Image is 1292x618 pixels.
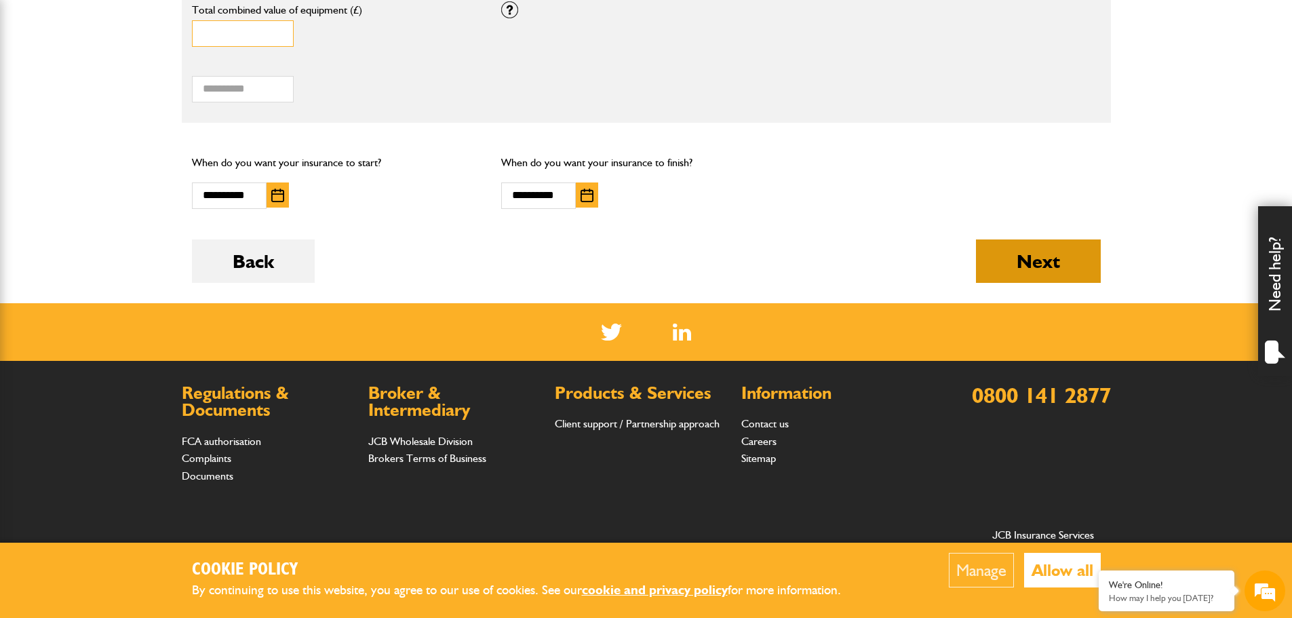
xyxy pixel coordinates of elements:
[741,435,777,448] a: Careers
[741,452,776,465] a: Sitemap
[1109,593,1224,603] p: How may I help you today?
[741,417,789,430] a: Contact us
[976,239,1101,283] button: Next
[368,385,541,419] h2: Broker & Intermediary
[192,580,863,601] p: By continuing to use this website, you agree to our use of cookies. See our for more information.
[949,553,1014,587] button: Manage
[972,382,1111,408] a: 0800 141 2877
[192,5,482,16] label: Total combined value of equipment (£)
[555,385,728,402] h2: Products & Services
[673,324,691,341] a: LinkedIn
[182,452,231,465] a: Complaints
[182,385,355,419] h2: Regulations & Documents
[271,189,284,202] img: Choose date
[741,385,914,402] h2: Information
[368,435,473,448] a: JCB Wholesale Division
[501,154,791,172] p: When do you want your insurance to finish?
[368,452,486,465] a: Brokers Terms of Business
[182,435,261,448] a: FCA authorisation
[192,239,315,283] button: Back
[582,582,728,598] a: cookie and privacy policy
[192,560,863,581] h2: Cookie Policy
[601,324,622,341] img: Twitter
[581,189,593,202] img: Choose date
[1258,206,1292,376] div: Need help?
[1024,553,1101,587] button: Allow all
[1109,579,1224,591] div: We're Online!
[182,469,233,482] a: Documents
[555,417,720,430] a: Client support / Partnership approach
[673,324,691,341] img: Linked In
[192,154,482,172] p: When do you want your insurance to start?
